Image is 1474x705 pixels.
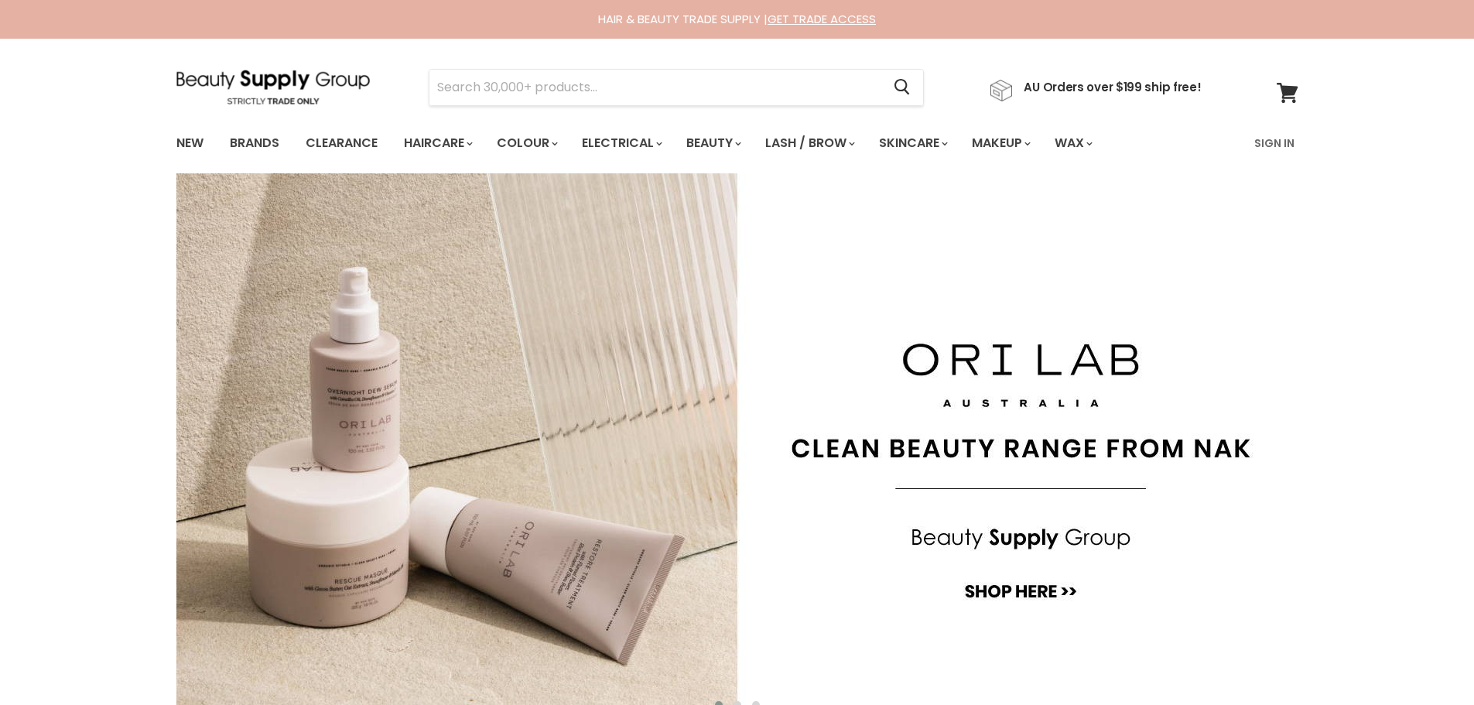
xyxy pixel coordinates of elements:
a: Colour [485,127,567,159]
a: Makeup [960,127,1040,159]
button: Search [882,70,923,105]
a: Wax [1043,127,1102,159]
a: Brands [218,127,291,159]
a: Lash / Brow [754,127,864,159]
a: Sign In [1245,127,1304,159]
a: Skincare [867,127,957,159]
a: GET TRADE ACCESS [768,11,876,27]
div: HAIR & BEAUTY TRADE SUPPLY | [157,12,1318,27]
form: Product [429,69,924,106]
iframe: Gorgias live chat messenger [1397,632,1459,690]
input: Search [429,70,882,105]
nav: Main [157,121,1318,166]
a: Beauty [675,127,751,159]
a: Clearance [294,127,389,159]
ul: Main menu [165,121,1175,166]
a: Electrical [570,127,672,159]
a: Haircare [392,127,482,159]
a: New [165,127,215,159]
